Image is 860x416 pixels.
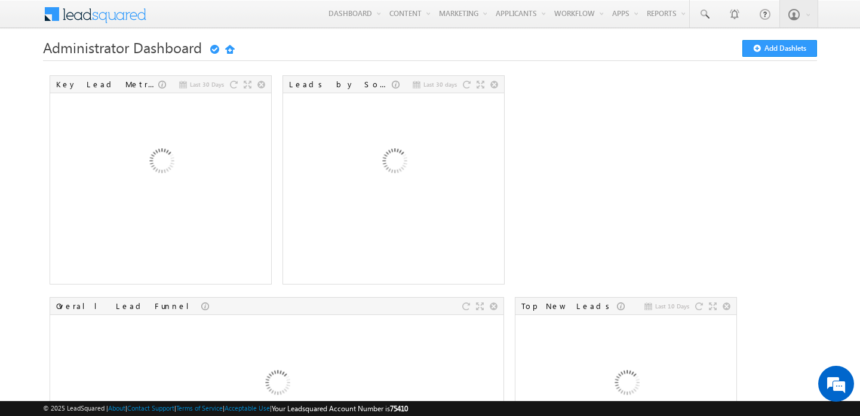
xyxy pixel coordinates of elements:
[330,99,458,227] img: Loading...
[56,301,201,311] div: Overall Lead Funnel
[127,404,174,412] a: Contact Support
[176,404,223,412] a: Terms of Service
[43,38,202,57] span: Administrator Dashboard
[521,301,617,311] div: Top New Leads
[43,403,408,414] span: © 2025 LeadSquared | | | | |
[56,79,158,90] div: Key Lead Metrics
[108,404,125,412] a: About
[190,79,224,90] span: Last 30 Days
[423,79,457,90] span: Last 30 days
[742,40,817,57] button: Add Dashlets
[272,404,408,413] span: Your Leadsquared Account Number is
[225,404,270,412] a: Acceptable Use
[289,79,392,90] div: Leads by Sources
[390,404,408,413] span: 75410
[97,99,225,227] img: Loading...
[655,301,689,311] span: Last 10 Days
